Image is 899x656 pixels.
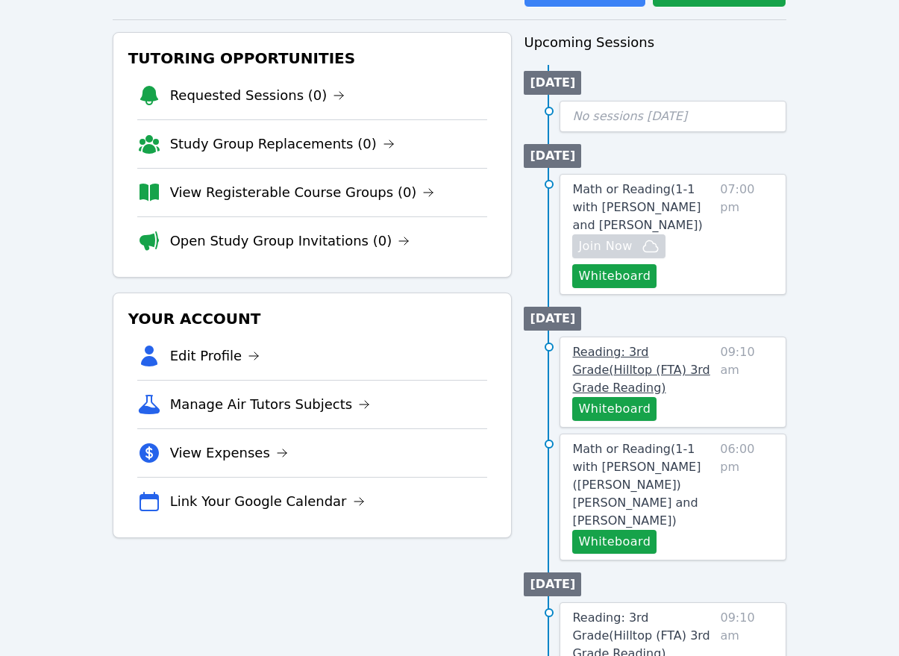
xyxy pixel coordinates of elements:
[572,440,714,530] a: Math or Reading(1-1 with [PERSON_NAME] ([PERSON_NAME]) [PERSON_NAME] and [PERSON_NAME])
[524,307,581,331] li: [DATE]
[720,343,774,421] span: 09:10 am
[572,397,657,421] button: Whiteboard
[572,182,702,232] span: Math or Reading ( 1-1 with [PERSON_NAME] and [PERSON_NAME] )
[170,346,260,366] a: Edit Profile
[572,345,710,395] span: Reading: 3rd Grade ( Hilltop (FTA) 3rd Grade Reading )
[720,440,774,554] span: 06:00 pm
[170,394,371,415] a: Manage Air Tutors Subjects
[524,144,581,168] li: [DATE]
[572,264,657,288] button: Whiteboard
[572,181,714,234] a: Math or Reading(1-1 with [PERSON_NAME] and [PERSON_NAME])
[720,181,774,288] span: 07:00 pm
[125,305,500,332] h3: Your Account
[524,71,581,95] li: [DATE]
[572,442,701,528] span: Math or Reading ( 1-1 with [PERSON_NAME] ([PERSON_NAME]) [PERSON_NAME] and [PERSON_NAME] )
[170,443,288,463] a: View Expenses
[572,109,687,123] span: No sessions [DATE]
[125,45,500,72] h3: Tutoring Opportunities
[572,530,657,554] button: Whiteboard
[578,237,632,255] span: Join Now
[170,491,365,512] a: Link Your Google Calendar
[524,32,786,53] h3: Upcoming Sessions
[170,231,410,252] a: Open Study Group Invitations (0)
[572,234,665,258] button: Join Now
[572,343,714,397] a: Reading: 3rd Grade(Hilltop (FTA) 3rd Grade Reading)
[524,572,581,596] li: [DATE]
[170,182,435,203] a: View Registerable Course Groups (0)
[170,134,395,154] a: Study Group Replacements (0)
[170,85,345,106] a: Requested Sessions (0)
